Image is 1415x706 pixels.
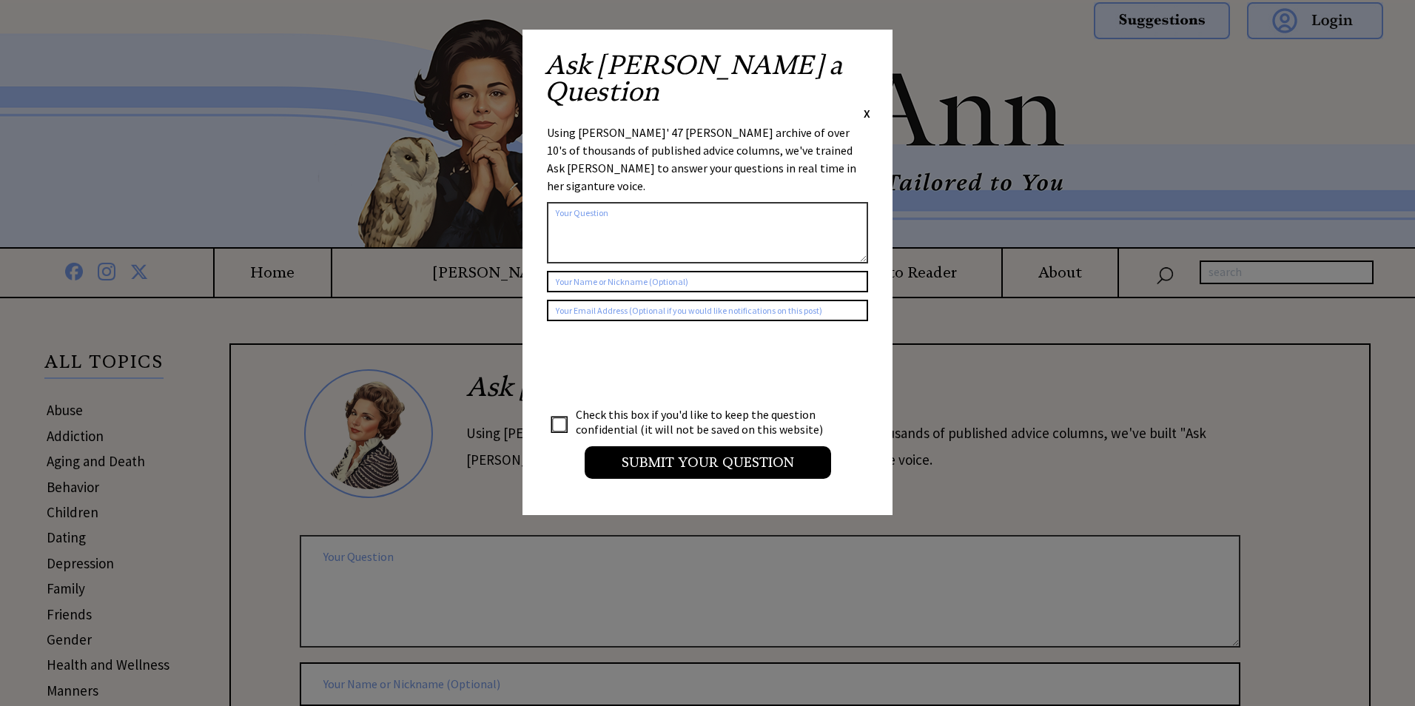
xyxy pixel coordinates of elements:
input: Your Name or Nickname (Optional) [547,271,868,292]
input: Submit your Question [585,446,831,479]
td: Check this box if you'd like to keep the question confidential (it will not be saved on this webs... [575,406,837,437]
input: Your Email Address (Optional if you would like notifications on this post) [547,300,868,321]
h2: Ask [PERSON_NAME] a Question [545,52,870,105]
span: X [864,106,870,121]
iframe: reCAPTCHA [547,336,772,394]
div: Using [PERSON_NAME]' 47 [PERSON_NAME] archive of over 10's of thousands of published advice colum... [547,124,868,195]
